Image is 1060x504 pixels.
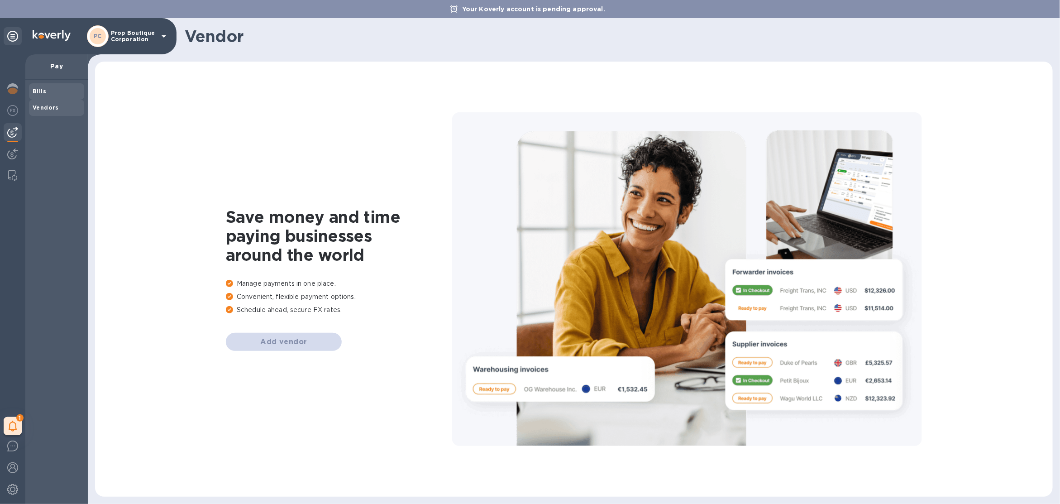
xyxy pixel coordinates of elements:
img: Foreign exchange [7,105,18,116]
span: 1 [16,414,24,422]
p: Manage payments in one place. [226,279,452,288]
div: Unpin categories [4,27,22,45]
b: PC [94,33,102,39]
p: Prop Boutique Corporation [111,30,156,43]
h1: Save money and time paying businesses around the world [226,207,452,264]
p: Your Koverly account is pending approval. [458,5,610,14]
p: Pay [33,62,81,71]
p: Convenient, flexible payment options. [226,292,452,302]
img: Logo [33,30,71,41]
b: Vendors [33,104,59,111]
b: Bills [33,88,46,95]
h1: Vendor [185,27,1046,46]
p: Schedule ahead, secure FX rates. [226,305,452,315]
